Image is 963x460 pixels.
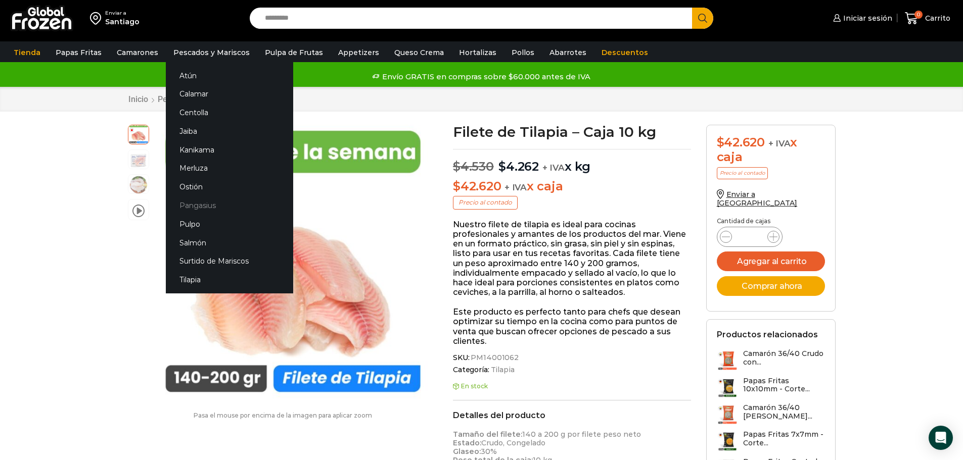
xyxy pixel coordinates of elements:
[914,11,923,19] span: 0
[743,349,825,367] h3: Camarón 36/40 Crudo con...
[128,94,269,104] nav: Breadcrumb
[453,307,691,346] p: Este producto es perfecto tanto para chefs que desean optimizar su tiempo en la cocina como para ...
[453,179,691,194] p: x caja
[453,159,494,174] bdi: 4.530
[453,179,501,193] bdi: 42.620
[157,94,235,104] a: Pescados y Mariscos
[453,383,691,390] p: En stock
[831,8,892,28] a: Iniciar sesión
[717,251,825,271] button: Agregar al carrito
[717,218,825,225] p: Cantidad de cajas
[260,43,328,62] a: Pulpa de Frutas
[51,43,107,62] a: Papas Fritas
[128,94,149,104] a: Inicio
[498,159,539,174] bdi: 4.262
[112,43,163,62] a: Camarones
[902,7,953,30] a: 0 Carrito
[166,122,293,140] a: Jaiba
[597,43,653,62] a: Descuentos
[743,403,825,421] h3: Camarón 36/40 [PERSON_NAME]...
[166,196,293,215] a: Pangasius
[498,159,506,174] span: $
[389,43,449,62] a: Queso Crema
[453,353,691,362] span: SKU:
[717,377,825,398] a: Papas Fritas 10x10mm - Corte...
[717,135,765,149] bdi: 42.620
[454,43,501,62] a: Hortalizas
[9,43,45,62] a: Tienda
[743,430,825,447] h3: Papas Fritas 7x7mm - Corte...
[105,17,140,27] div: Santiago
[333,43,384,62] a: Appetizers
[507,43,539,62] a: Pollos
[166,159,293,178] a: Merluza
[168,43,255,62] a: Pescados y Mariscos
[453,366,691,374] span: Categoría:
[166,85,293,104] a: Calamar
[469,353,519,362] span: PM14001062
[717,190,798,208] a: Enviar a [GEOGRAPHIC_DATA]
[166,252,293,271] a: Surtido de Mariscos
[453,179,461,193] span: $
[128,175,149,195] span: plato-tilapia
[453,220,691,297] p: Nuestro filete de tilapia es ideal para cocinas profesionales y amantes de los productos del mar....
[453,159,461,174] span: $
[453,196,518,209] p: Precio al contado
[166,140,293,159] a: Kanikama
[717,330,818,339] h2: Productos relacionados
[841,13,892,23] span: Iniciar sesión
[768,138,791,148] span: + IVA
[166,66,293,85] a: Atún
[717,135,724,149] span: $
[453,430,522,439] strong: Tamaño del filete:
[128,150,149,170] span: tilapia-4
[505,182,527,192] span: + IVA
[90,10,105,27] img: address-field-icon.svg
[544,43,591,62] a: Abarrotes
[717,276,825,296] button: Comprar ahora
[929,426,953,450] div: Open Intercom Messenger
[105,10,140,17] div: Enviar a
[453,438,481,447] strong: Estado:
[453,411,691,420] h2: Detalles del producto
[166,233,293,252] a: Salmón
[166,104,293,122] a: Centolla
[453,149,691,174] p: x kg
[166,215,293,233] a: Pulpo
[166,271,293,289] a: Tilapia
[717,167,768,179] p: Precio al contado
[740,230,759,244] input: Product quantity
[542,163,565,173] span: + IVA
[717,403,825,425] a: Camarón 36/40 [PERSON_NAME]...
[489,366,515,374] a: Tilapia
[717,135,825,165] div: x caja
[743,377,825,394] h3: Papas Fritas 10x10mm - Corte...
[453,447,481,456] strong: Glaseo:
[692,8,713,29] button: Search button
[717,349,825,371] a: Camarón 36/40 Crudo con...
[923,13,950,23] span: Carrito
[128,124,149,144] span: pdls tilapila
[128,412,438,419] p: Pasa el mouse por encima de la imagen para aplicar zoom
[166,178,293,196] a: Ostión
[717,430,825,452] a: Papas Fritas 7x7mm - Corte...
[453,125,691,139] h1: Filete de Tilapia – Caja 10 kg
